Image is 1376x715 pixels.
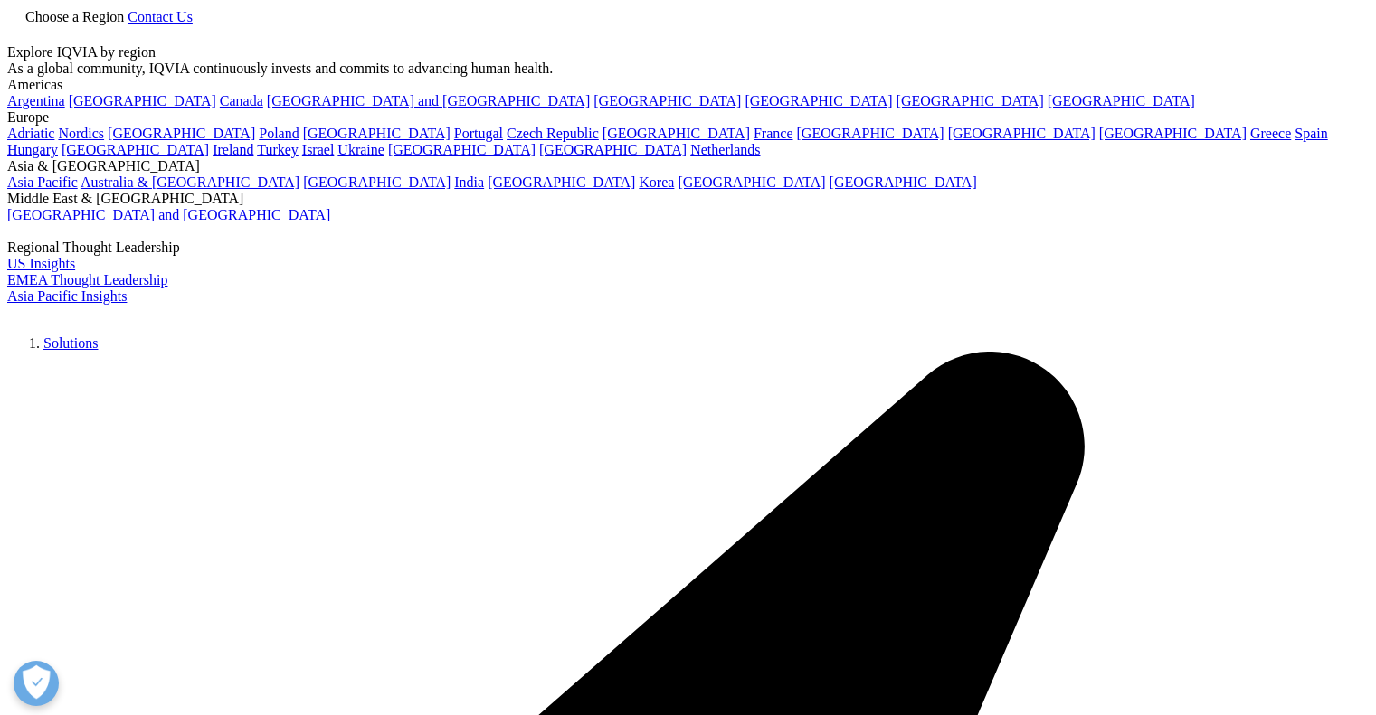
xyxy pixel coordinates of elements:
a: [GEOGRAPHIC_DATA] [797,126,944,141]
a: Israel [302,142,335,157]
span: Choose a Region [25,9,124,24]
a: Korea [639,174,674,190]
a: EMEA Thought Leadership [7,272,167,287]
a: Canada [220,93,263,108]
button: Open Preferences [14,661,59,706]
a: [GEOGRAPHIC_DATA] [678,174,825,190]
div: Explore IQVIA by region [7,44,1369,61]
a: [GEOGRAPHIC_DATA] [539,142,687,157]
a: Poland [259,126,299,141]
div: Regional Thought Leadership [7,240,1369,256]
a: Asia Pacific Insights [7,288,127,304]
a: [GEOGRAPHIC_DATA] [303,174,451,190]
a: [GEOGRAPHIC_DATA] [303,126,451,141]
a: [GEOGRAPHIC_DATA] [948,126,1096,141]
a: Greece [1250,126,1291,141]
a: [GEOGRAPHIC_DATA] [69,93,216,108]
a: Contact Us [128,9,193,24]
a: Australia & [GEOGRAPHIC_DATA] [81,174,299,190]
div: Europe [7,109,1369,126]
a: Netherlands [690,142,760,157]
a: Asia Pacific [7,174,78,190]
a: [GEOGRAPHIC_DATA] [488,174,635,190]
a: [GEOGRAPHIC_DATA] [830,174,977,190]
a: [GEOGRAPHIC_DATA] [108,126,255,141]
div: Middle East & [GEOGRAPHIC_DATA] [7,191,1369,207]
a: Portugal [454,126,503,141]
a: [GEOGRAPHIC_DATA] and [GEOGRAPHIC_DATA] [267,93,590,108]
a: Ireland [213,142,253,157]
a: [GEOGRAPHIC_DATA] [745,93,892,108]
a: [GEOGRAPHIC_DATA] [388,142,536,157]
a: [GEOGRAPHIC_DATA] [62,142,209,157]
div: As a global community, IQVIA continuously invests and commits to advancing human health. [7,61,1369,77]
a: France [754,126,793,141]
a: Adriatic [7,126,54,141]
a: Argentina [7,93,65,108]
a: Ukraine [337,142,384,157]
a: Czech Republic [507,126,599,141]
a: [GEOGRAPHIC_DATA] [1099,126,1247,141]
a: US Insights [7,256,75,271]
a: Solutions [43,335,98,351]
a: India [454,174,484,190]
div: Asia & [GEOGRAPHIC_DATA] [7,158,1369,174]
a: [GEOGRAPHIC_DATA] [593,93,741,108]
a: [GEOGRAPHIC_DATA] [897,93,1044,108]
a: Hungary [7,142,58,157]
a: Turkey [257,142,299,157]
div: Americas [7,77,1369,93]
a: [GEOGRAPHIC_DATA] and [GEOGRAPHIC_DATA] [7,207,330,222]
a: Spain [1295,126,1327,141]
a: [GEOGRAPHIC_DATA] [603,126,750,141]
a: [GEOGRAPHIC_DATA] [1048,93,1195,108]
a: Nordics [58,126,104,141]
